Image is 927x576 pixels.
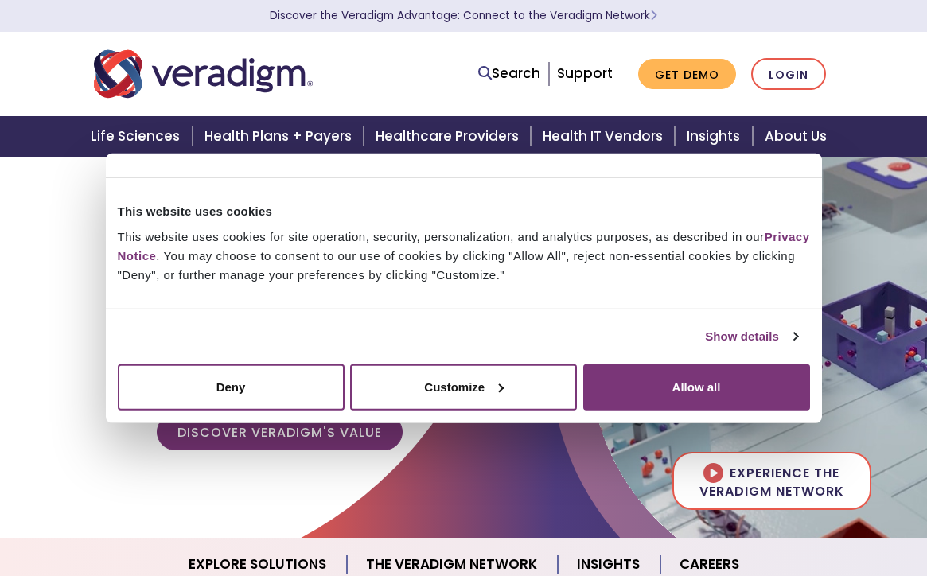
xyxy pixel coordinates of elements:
[533,116,677,157] a: Health IT Vendors
[118,229,810,262] a: Privacy Notice
[638,59,736,90] a: Get Demo
[650,8,657,23] span: Learn More
[195,116,366,157] a: Health Plans + Payers
[751,58,826,91] a: Login
[350,364,577,410] button: Customize
[270,8,657,23] a: Discover the Veradigm Advantage: Connect to the Veradigm NetworkLearn More
[478,63,540,84] a: Search
[118,202,810,221] div: This website uses cookies
[755,116,846,157] a: About Us
[118,227,810,284] div: This website uses cookies for site operation, security, personalization, and analytics purposes, ...
[677,116,754,157] a: Insights
[705,327,797,346] a: Show details
[583,364,810,410] button: Allow all
[157,414,403,450] a: Discover Veradigm's Value
[118,364,345,410] button: Deny
[366,116,533,157] a: Healthcare Providers
[94,48,313,100] img: Veradigm logo
[557,64,613,83] a: Support
[81,116,194,157] a: Life Sciences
